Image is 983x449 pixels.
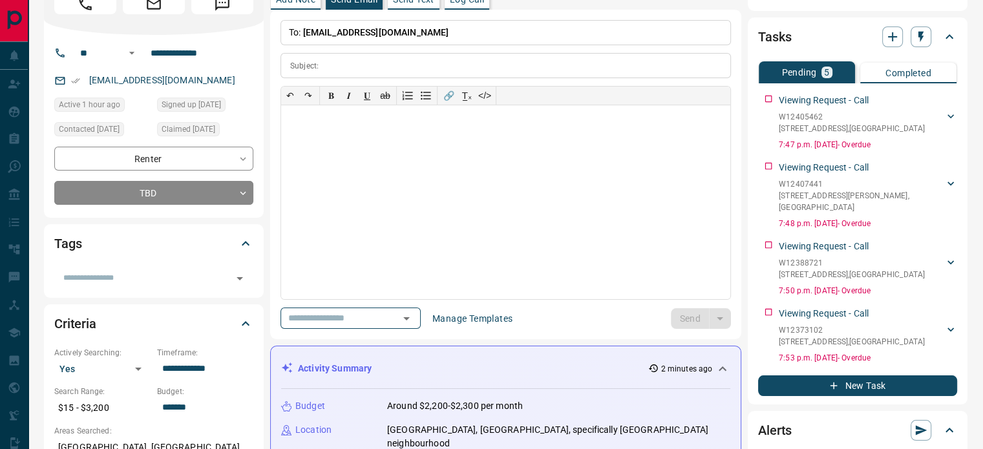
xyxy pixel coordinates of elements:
button: 🔗 [439,87,458,105]
p: [STREET_ADDRESS] , [GEOGRAPHIC_DATA] [779,269,925,280]
div: Tags [54,228,253,259]
h2: Tags [54,233,81,254]
span: 𝐔 [364,90,370,101]
button: 𝐁 [322,87,340,105]
button: Numbered list [399,87,417,105]
div: Criteria [54,308,253,339]
p: 7:48 p.m. [DATE] - Overdue [779,218,957,229]
p: W12405462 [779,111,925,123]
p: Location [295,423,332,437]
button: T̲ₓ [458,87,476,105]
span: [EMAIL_ADDRESS][DOMAIN_NAME] [303,27,449,37]
p: Completed [885,68,931,78]
span: Active 1 hour ago [59,98,120,111]
p: W12407441 [779,178,944,190]
p: 2 minutes ago [661,363,712,375]
button: Open [397,309,416,328]
p: Actively Searching: [54,347,151,359]
p: $15 - $3,200 [54,397,151,419]
h2: Criteria [54,313,96,334]
p: Subject: [290,60,319,72]
p: Viewing Request - Call [779,307,869,320]
button: ↷ [299,87,317,105]
s: ab [380,90,390,101]
div: W12405462[STREET_ADDRESS],[GEOGRAPHIC_DATA] [779,109,957,137]
div: Activity Summary2 minutes ago [281,357,730,381]
button: New Task [758,375,957,396]
a: [EMAIL_ADDRESS][DOMAIN_NAME] [89,75,235,85]
svg: Email Verified [71,76,80,85]
button: Manage Templates [425,308,520,329]
p: 7:47 p.m. [DATE] - Overdue [779,139,957,151]
p: Viewing Request - Call [779,161,869,174]
p: Search Range: [54,386,151,397]
span: Signed up [DATE] [162,98,221,111]
div: Tue Sep 16 2025 [54,98,151,116]
p: To: [280,20,731,45]
p: Areas Searched: [54,425,253,437]
p: Timeframe: [157,347,253,359]
p: Around $2,200-$2,300 per month [387,399,523,413]
button: Bullet list [417,87,435,105]
div: split button [671,308,731,329]
div: Tue Apr 04 2023 [157,122,253,140]
h2: Alerts [758,420,792,441]
button: ↶ [281,87,299,105]
div: Mon Aug 14 2023 [54,122,151,140]
div: W12407441[STREET_ADDRESS][PERSON_NAME],[GEOGRAPHIC_DATA] [779,176,957,216]
p: 7:53 p.m. [DATE] - Overdue [779,352,957,364]
div: Tasks [758,21,957,52]
div: Tue Apr 04 2023 [157,98,253,116]
div: W12388721[STREET_ADDRESS],[GEOGRAPHIC_DATA] [779,255,957,283]
button: </> [476,87,494,105]
div: Alerts [758,415,957,446]
div: Renter [54,147,253,171]
p: Pending [781,68,816,77]
p: Budget [295,399,325,413]
div: Yes [54,359,151,379]
button: 𝑰 [340,87,358,105]
p: Viewing Request - Call [779,94,869,107]
button: Open [231,269,249,287]
p: Viewing Request - Call [779,240,869,253]
span: Claimed [DATE] [162,123,215,136]
p: [STREET_ADDRESS][PERSON_NAME] , [GEOGRAPHIC_DATA] [779,190,944,213]
p: [STREET_ADDRESS] , [GEOGRAPHIC_DATA] [779,336,925,348]
p: W12373102 [779,324,925,336]
button: 𝐔 [358,87,376,105]
button: Open [124,45,140,61]
p: 5 [824,68,829,77]
p: W12388721 [779,257,925,269]
p: [STREET_ADDRESS] , [GEOGRAPHIC_DATA] [779,123,925,134]
p: 7:50 p.m. [DATE] - Overdue [779,285,957,297]
div: W12373102[STREET_ADDRESS],[GEOGRAPHIC_DATA] [779,322,957,350]
div: TBD [54,181,253,205]
h2: Tasks [758,26,791,47]
p: Activity Summary [298,362,372,375]
p: Budget: [157,386,253,397]
span: Contacted [DATE] [59,123,120,136]
button: ab [376,87,394,105]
